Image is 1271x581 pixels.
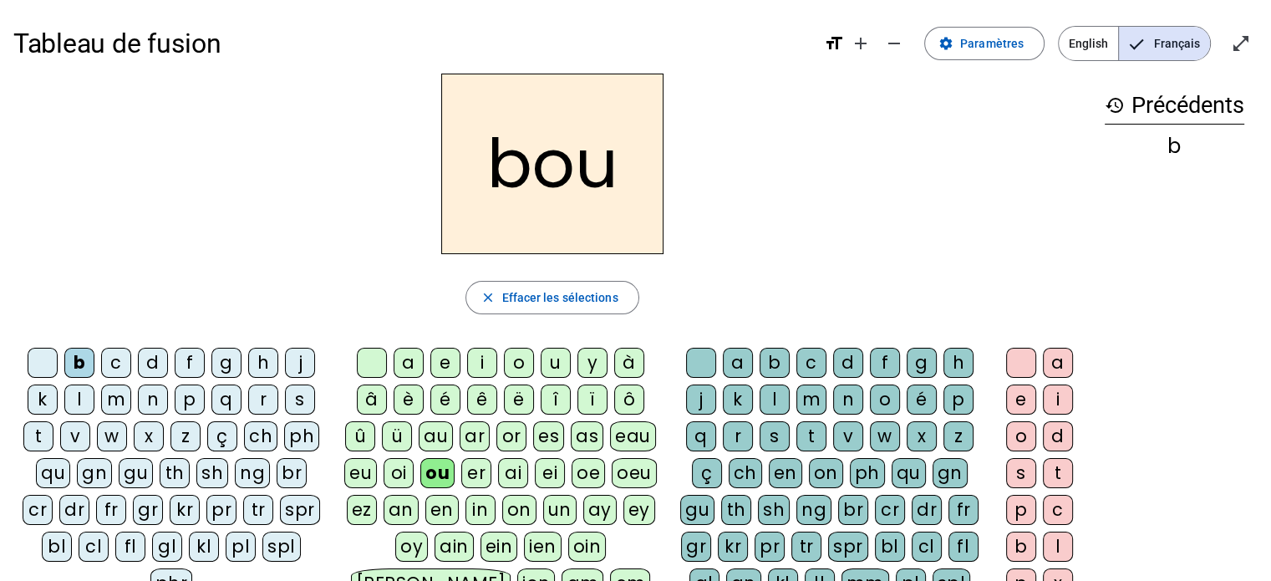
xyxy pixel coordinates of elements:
div: ng [235,458,270,488]
div: j [686,385,716,415]
div: c [101,348,131,378]
div: ai [498,458,528,488]
div: gl [152,532,182,562]
div: z [943,421,974,451]
div: i [467,348,497,378]
div: fl [948,532,979,562]
div: pl [226,532,256,562]
div: t [796,421,826,451]
div: ei [535,458,565,488]
div: ein [480,532,518,562]
div: oi [384,458,414,488]
div: qu [36,458,70,488]
div: gu [680,495,714,525]
div: b [1105,136,1244,156]
span: Effacer les sélections [501,288,618,308]
div: gu [119,458,153,488]
div: g [211,348,241,378]
div: gr [681,532,711,562]
h2: bou [441,74,663,254]
div: j [285,348,315,378]
div: s [1006,458,1036,488]
div: ien [524,532,562,562]
button: Paramètres [924,27,1045,60]
div: l [64,385,94,415]
div: au [419,421,453,451]
div: ê [467,385,497,415]
div: es [533,421,564,451]
div: pr [755,532,785,562]
button: Diminuer la taille de la police [877,27,911,60]
div: ph [850,458,885,488]
div: ch [729,458,762,488]
div: cl [912,532,942,562]
div: r [723,421,753,451]
div: ay [583,495,617,525]
span: Français [1119,27,1210,60]
div: d [833,348,863,378]
div: c [796,348,826,378]
div: spr [828,532,868,562]
div: sh [758,495,790,525]
div: è [394,385,424,415]
div: a [394,348,424,378]
div: ï [577,385,608,415]
button: Effacer les sélections [465,281,638,314]
mat-button-toggle-group: Language selection [1058,26,1211,61]
div: s [285,385,315,415]
button: Augmenter la taille de la police [844,27,877,60]
div: fr [96,495,126,525]
div: ey [623,495,655,525]
h1: Tableau de fusion [13,17,811,70]
div: fr [948,495,979,525]
div: ë [504,385,534,415]
div: dr [59,495,89,525]
div: ain [435,532,474,562]
div: on [502,495,536,525]
mat-icon: format_size [824,33,844,54]
div: in [465,495,496,525]
div: k [723,385,753,415]
div: g [907,348,937,378]
div: û [345,421,375,451]
div: h [943,348,974,378]
div: n [833,385,863,415]
h3: Précédents [1105,87,1244,125]
div: p [175,385,205,415]
div: à [614,348,644,378]
div: eu [344,458,377,488]
div: sh [196,458,228,488]
div: k [28,385,58,415]
div: oin [568,532,607,562]
div: as [571,421,603,451]
div: fl [115,532,145,562]
div: v [833,421,863,451]
div: spl [262,532,301,562]
span: English [1059,27,1118,60]
div: kl [189,532,219,562]
div: ü [382,421,412,451]
div: v [60,421,90,451]
div: cr [23,495,53,525]
div: a [723,348,753,378]
div: th [160,458,190,488]
div: gn [77,458,112,488]
div: e [1006,385,1036,415]
div: br [277,458,307,488]
div: p [1006,495,1036,525]
div: d [138,348,168,378]
div: t [23,421,53,451]
div: n [138,385,168,415]
div: o [504,348,534,378]
div: ar [460,421,490,451]
mat-icon: add [851,33,871,54]
div: dr [912,495,942,525]
div: l [760,385,790,415]
div: qu [892,458,926,488]
div: l [1043,532,1073,562]
div: o [870,385,900,415]
div: cl [79,532,109,562]
div: or [496,421,526,451]
div: bl [875,532,905,562]
div: cr [875,495,905,525]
